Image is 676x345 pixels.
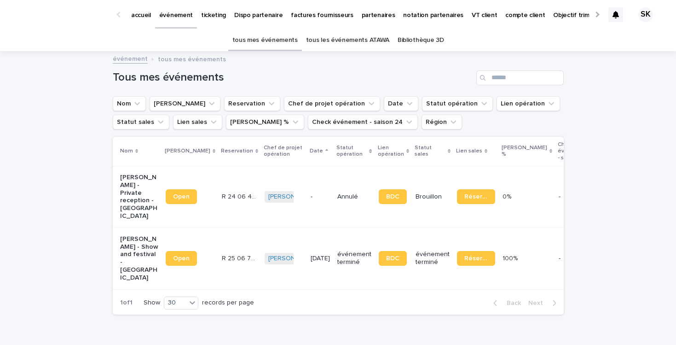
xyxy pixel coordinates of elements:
button: Lien Stacker [150,96,220,111]
button: Nom [113,96,146,111]
p: Lien opération [378,143,404,160]
span: Back [501,300,521,306]
span: Open [173,255,190,262]
a: [PERSON_NAME] [268,255,318,263]
p: records per page [202,299,254,307]
p: - [559,193,593,201]
p: tous mes événements [158,53,226,64]
div: SK [638,7,653,22]
p: [PERSON_NAME] - Private reception - [GEOGRAPHIC_DATA] [120,174,158,220]
a: événement [113,53,148,64]
span: Réservation [464,193,488,200]
p: Statut sales [415,143,445,160]
p: Statut opération [336,143,367,160]
a: Réservation [457,251,495,266]
p: Chef de projet opération [264,143,304,160]
p: 1 of 1 [113,292,140,314]
div: 30 [164,298,186,308]
p: Reservation [221,146,253,156]
tr: [PERSON_NAME] - Private reception - [GEOGRAPHIC_DATA]OpenR 24 06 4596R 24 06 4596 [PERSON_NAME] -... [113,166,639,228]
button: Reservation [224,96,280,111]
p: [PERSON_NAME] [165,146,210,156]
a: tous les événements ATAWA [306,29,389,51]
p: - [559,255,593,263]
input: Search [476,70,564,85]
span: BDC [386,255,399,262]
a: Bibliothèque 3D [398,29,444,51]
p: Lien sales [456,146,482,156]
p: Date [310,146,323,156]
a: BDC [379,251,407,266]
a: Open [166,189,197,204]
a: Open [166,251,197,266]
p: événement terminé [416,251,450,266]
button: Back [486,299,525,307]
p: Nom [120,146,133,156]
img: Ls34BcGeRexTGTNfXpUC [18,6,108,24]
button: Lien opération [497,96,560,111]
button: Chef de projet opération [284,96,380,111]
p: 0% [503,191,513,201]
p: [PERSON_NAME] % [502,143,547,160]
p: Annulé [337,193,371,201]
button: Statut opération [422,96,493,111]
button: Statut sales [113,115,169,129]
p: événement terminé [337,251,371,266]
a: Réservation [457,189,495,204]
p: Check événement - saison 24 [558,140,589,163]
span: Next [528,300,549,306]
tr: [PERSON_NAME] - Show and festival - [GEOGRAPHIC_DATA]OpenR 25 06 736R 25 06 736 [PERSON_NAME] [DA... [113,228,639,289]
button: Next [525,299,564,307]
p: 100% [503,253,520,263]
a: BDC [379,189,407,204]
p: Brouillon [416,193,450,201]
p: [PERSON_NAME] - Show and festival - [GEOGRAPHIC_DATA] [120,235,158,282]
a: [PERSON_NAME] [268,193,318,201]
span: BDC [386,193,399,200]
p: Show [144,299,160,307]
p: [DATE] [311,255,330,263]
span: Open [173,193,190,200]
button: Lien sales [173,115,222,129]
a: tous mes événements [232,29,298,51]
button: Check événement - saison 24 [308,115,418,129]
button: Région [422,115,462,129]
p: - [311,193,330,201]
p: R 25 06 736 [222,253,259,263]
button: Date [384,96,418,111]
p: R 24 06 4596 [222,191,259,201]
span: Réservation [464,255,488,262]
h1: Tous mes événements [113,71,473,84]
button: Marge % [226,115,304,129]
